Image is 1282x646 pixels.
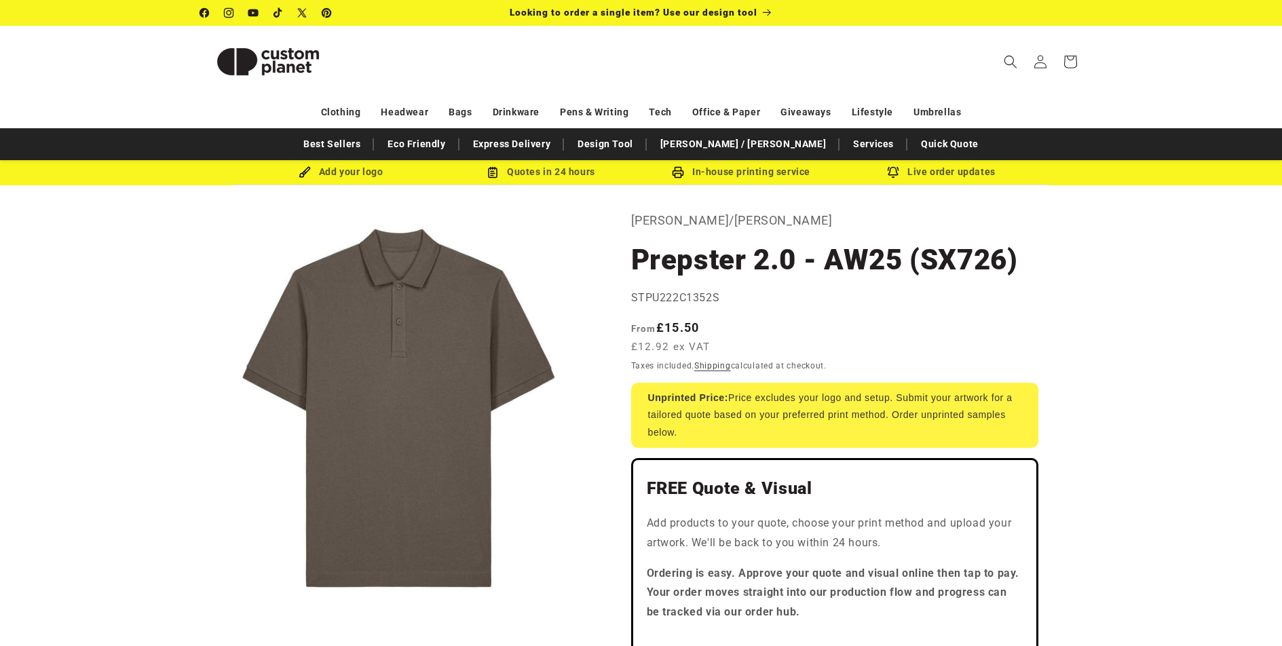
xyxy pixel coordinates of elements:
div: Price excludes your logo and setup. Submit your artwork for a tailored quote based on your prefer... [631,383,1038,448]
a: Umbrellas [913,100,961,124]
span: From [631,323,656,334]
p: Add products to your quote, choose your print method and upload your artwork. We'll be back to yo... [647,514,1023,553]
h1: Prepster 2.0 - AW25 (SX726) [631,242,1038,278]
a: Clothing [321,100,361,124]
img: Brush Icon [299,166,311,178]
div: Taxes included. calculated at checkout. [631,359,1038,373]
a: Design Tool [571,132,640,156]
a: Giveaways [780,100,831,124]
a: Best Sellers [297,132,367,156]
img: Custom Planet [200,31,336,92]
div: Add your logo [241,164,441,180]
div: Live order updates [842,164,1042,180]
a: Quick Quote [914,132,985,156]
img: Order Updates Icon [487,166,499,178]
a: Pens & Writing [560,100,628,124]
a: Express Delivery [466,132,558,156]
span: Looking to order a single item? Use our design tool [510,7,757,18]
h2: FREE Quote & Visual [647,478,1023,499]
a: Shipping [694,361,731,370]
a: Tech [649,100,671,124]
a: [PERSON_NAME] / [PERSON_NAME] [654,132,833,156]
img: Order updates [887,166,899,178]
div: In-house printing service [641,164,842,180]
a: Eco Friendly [381,132,452,156]
a: Lifestyle [852,100,893,124]
p: [PERSON_NAME]/[PERSON_NAME] [631,210,1038,231]
img: In-house printing [672,166,684,178]
strong: £15.50 [631,320,700,335]
a: Headwear [381,100,428,124]
strong: Unprinted Price: [648,392,729,403]
span: STPU222C1352S [631,291,720,304]
a: Bags [449,100,472,124]
media-gallery: Gallery Viewer [200,210,597,607]
a: Services [846,132,901,156]
a: Office & Paper [692,100,760,124]
span: £12.92 ex VAT [631,339,711,355]
strong: Ordering is easy. Approve your quote and visual online then tap to pay. Your order moves straight... [647,567,1020,619]
a: Custom Planet [195,26,341,97]
summary: Search [996,47,1025,77]
div: Quotes in 24 hours [441,164,641,180]
a: Drinkware [493,100,540,124]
